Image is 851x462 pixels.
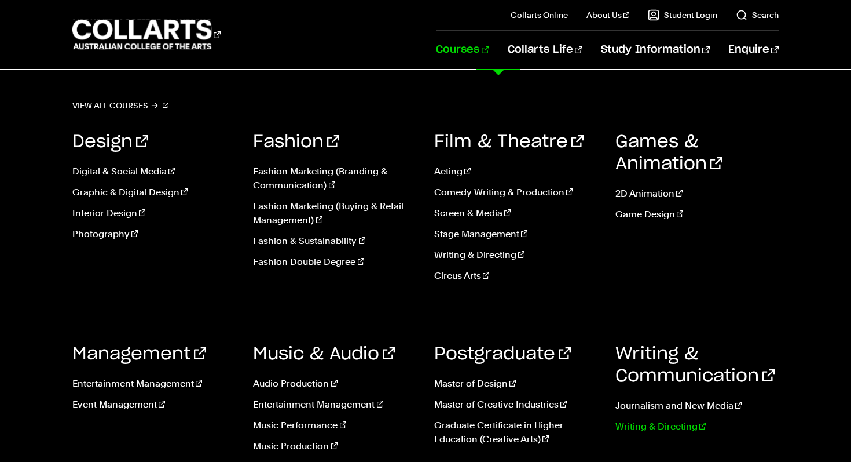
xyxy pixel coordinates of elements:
[253,345,395,363] a: Music & Audio
[434,248,598,262] a: Writing & Directing
[253,133,339,151] a: Fashion
[72,18,221,51] div: Go to homepage
[434,165,598,179] a: Acting
[728,31,779,69] a: Enquire
[434,419,598,446] a: Graduate Certificate in Higher Education (Creative Arts)
[253,234,417,248] a: Fashion & Sustainability
[253,377,417,391] a: Audio Production
[434,377,598,391] a: Master of Design
[434,398,598,412] a: Master of Creative Industries
[253,255,417,269] a: Fashion Double Degree
[615,399,779,413] a: Journalism and New Media
[253,165,417,192] a: Fashion Marketing (Branding & Communication)
[72,185,236,199] a: Graphic & Digital Design
[615,187,779,201] a: 2D Animation
[434,185,598,199] a: Comedy Writing & Production
[253,419,417,432] a: Music Performance
[615,133,722,173] a: Games & Animation
[434,345,571,363] a: Postgraduate
[434,227,598,241] a: Stage Management
[615,208,779,221] a: Game Design
[72,345,206,363] a: Management
[72,227,236,241] a: Photography
[72,377,236,391] a: Entertainment Management
[436,31,489,69] a: Courses
[72,133,148,151] a: Design
[253,398,417,412] a: Entertainment Management
[648,9,717,21] a: Student Login
[508,31,582,69] a: Collarts Life
[434,133,584,151] a: Film & Theatre
[253,439,417,453] a: Music Production
[601,31,710,69] a: Study Information
[253,199,417,227] a: Fashion Marketing (Buying & Retail Management)
[511,9,568,21] a: Collarts Online
[615,345,775,385] a: Writing & Communication
[615,420,779,434] a: Writing & Directing
[434,269,598,283] a: Circus Arts
[586,9,629,21] a: About Us
[72,165,236,179] a: Digital & Social Media
[736,9,779,21] a: Search
[72,398,236,412] a: Event Management
[72,206,236,220] a: Interior Design
[72,97,168,114] a: View all courses
[434,206,598,220] a: Screen & Media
